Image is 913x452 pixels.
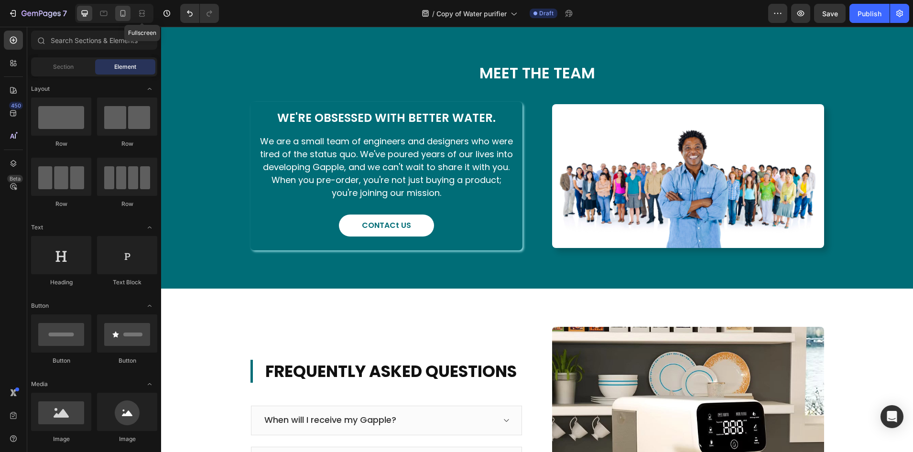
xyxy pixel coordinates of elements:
div: Row [31,140,91,148]
input: Search Sections & Elements [31,31,157,50]
div: Button [31,356,91,365]
div: Image [31,435,91,443]
span: Button [31,301,49,310]
span: Copy of Water purifier [436,9,507,19]
p: 7 [63,8,67,19]
span: Element [114,63,136,71]
div: Row [97,200,157,208]
div: Beta [7,175,23,183]
span: Layout [31,85,50,93]
button: 7 [4,4,71,23]
span: Toggle open [142,298,157,313]
span: Toggle open [142,377,157,392]
a: CONTACt US [178,188,273,210]
div: Row [31,200,91,208]
span: Section [53,63,74,71]
span: Text [31,223,43,232]
span: Save [822,10,838,18]
p: When will I receive my Gapple? [103,387,237,399]
div: Undo/Redo [180,4,219,23]
span: / [432,9,435,19]
div: Heading [31,278,91,287]
button: Publish [849,4,890,23]
div: Image [97,435,157,443]
div: Publish [858,9,881,19]
img: gempages_581188630005940819-11967f44-0317-474e-a4e7-2ca485842e20.jpg [391,77,663,221]
p: CONTACt US [201,193,250,204]
span: Media [31,380,48,388]
div: 450 [9,102,23,109]
span: Toggle open [142,220,157,235]
span: Toggle open [142,81,157,97]
iframe: Design area [161,27,913,452]
h2: FREQUENTLY ASKED QUESTIONS [103,333,361,356]
div: Text Block [97,278,157,287]
button: Save [814,4,846,23]
div: Row [97,140,157,148]
div: Button [97,356,157,365]
div: Open Intercom Messenger [880,405,903,428]
span: Draft [539,9,554,18]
